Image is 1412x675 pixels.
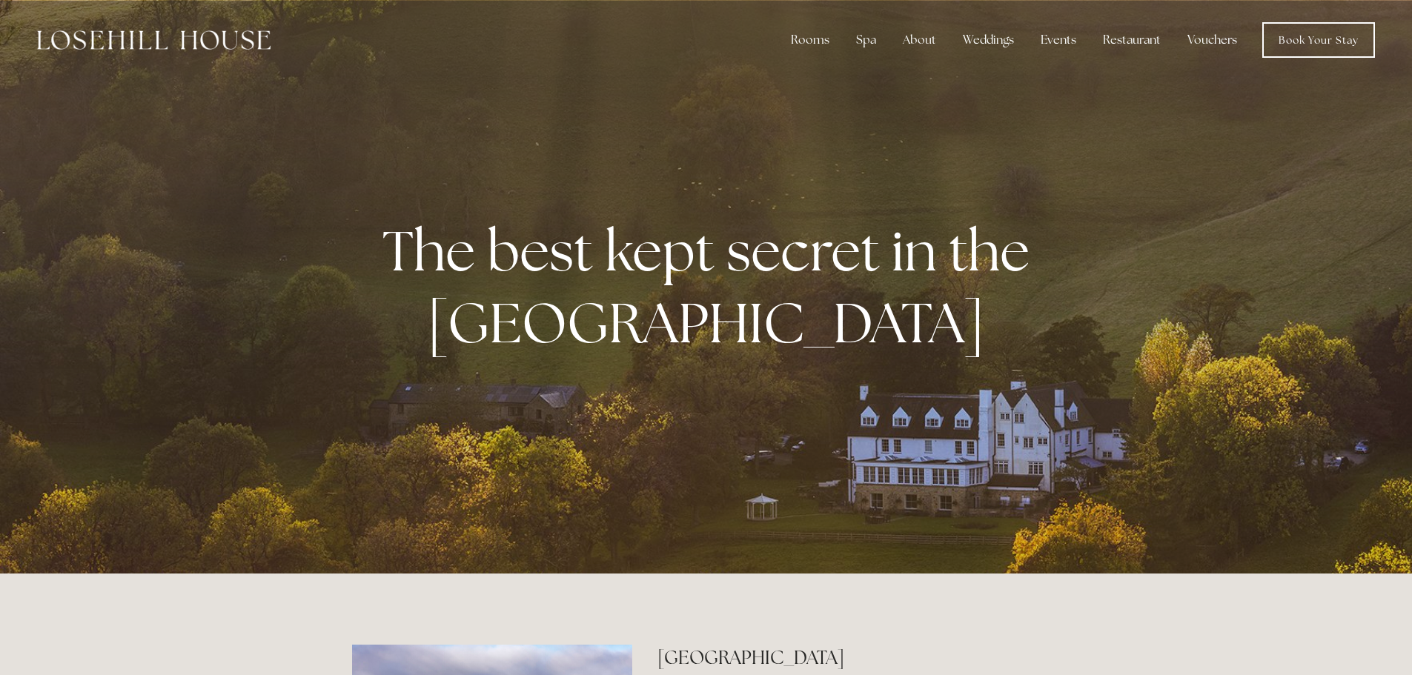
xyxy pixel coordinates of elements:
[951,25,1026,55] div: Weddings
[844,25,888,55] div: Spa
[1029,25,1088,55] div: Events
[1262,22,1375,58] a: Book Your Stay
[891,25,948,55] div: About
[779,25,841,55] div: Rooms
[382,214,1041,359] strong: The best kept secret in the [GEOGRAPHIC_DATA]
[1091,25,1173,55] div: Restaurant
[37,30,271,50] img: Losehill House
[1176,25,1249,55] a: Vouchers
[657,645,1060,671] h2: [GEOGRAPHIC_DATA]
